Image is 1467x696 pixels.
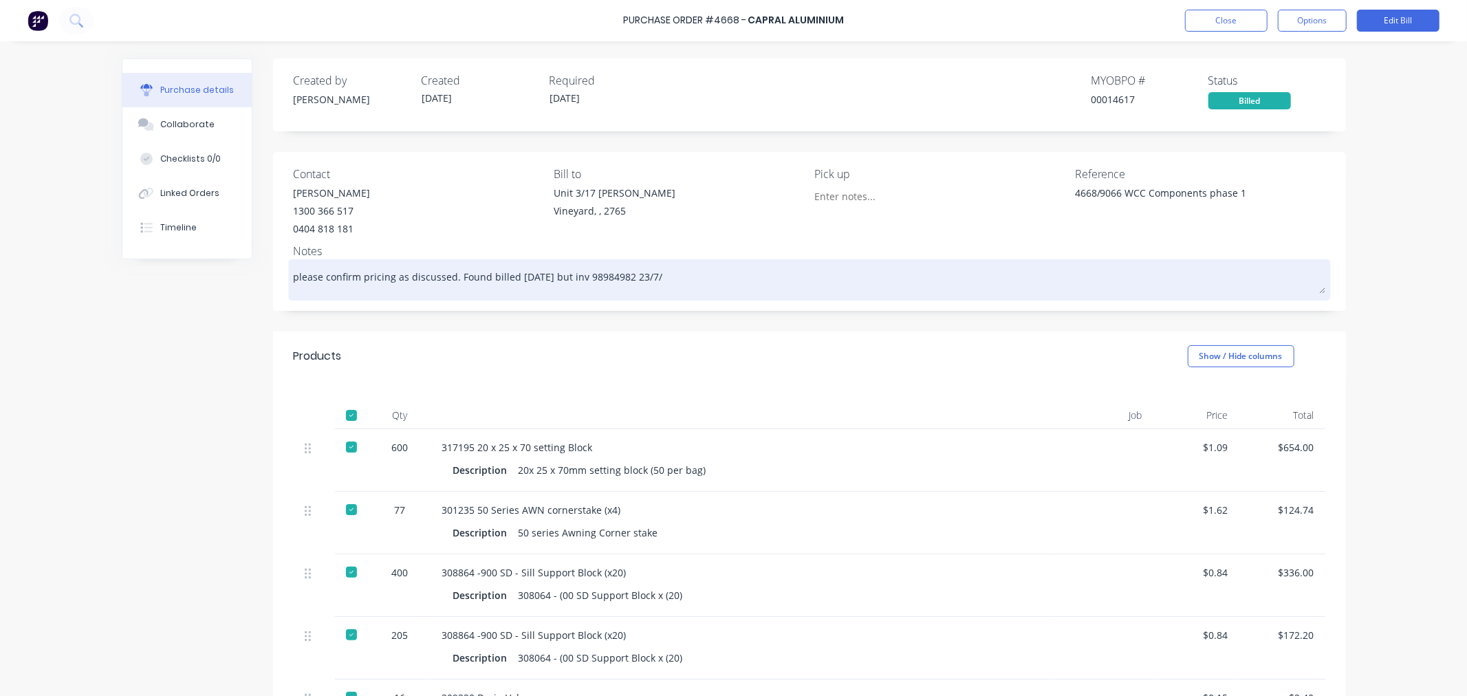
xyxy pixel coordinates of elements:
[442,628,1039,642] div: 308864 -900 SD - Sill Support Block (x20)
[294,186,371,200] div: [PERSON_NAME]
[1239,402,1325,429] div: Total
[122,176,252,210] button: Linked Orders
[160,221,197,234] div: Timeline
[369,402,431,429] div: Qty
[1250,503,1314,517] div: $124.74
[453,523,519,543] div: Description
[1050,402,1153,429] div: Job
[519,585,683,605] div: 308064 - (00 SD Support Block x (20)
[122,107,252,142] button: Collaborate
[442,565,1039,580] div: 308864 -900 SD - Sill Support Block (x20)
[380,628,420,642] div: 205
[380,503,420,517] div: 77
[1164,440,1228,455] div: $1.09
[294,204,371,218] div: 1300 366 517
[1185,10,1268,32] button: Close
[814,186,939,206] input: Enter notes...
[380,440,420,455] div: 600
[453,460,519,480] div: Description
[122,142,252,176] button: Checklists 0/0
[422,72,539,89] div: Created
[160,118,215,131] div: Collaborate
[554,204,675,218] div: Vineyard, , 2765
[294,72,411,89] div: Created by
[442,503,1039,517] div: 301235 50 Series AWN cornerstake (x4)
[623,14,746,28] div: Purchase Order #4668 -
[1164,503,1228,517] div: $1.62
[1357,10,1439,32] button: Edit Bill
[519,648,683,668] div: 308064 - (00 SD Support Block x (20)
[519,460,706,480] div: 20x 25 x 70mm setting block (50 per bag)
[453,585,519,605] div: Description
[814,166,1065,182] div: Pick up
[554,186,675,200] div: Unit 3/17 [PERSON_NAME]
[1278,10,1347,32] button: Options
[1153,402,1239,429] div: Price
[1164,628,1228,642] div: $0.84
[122,210,252,245] button: Timeline
[453,648,519,668] div: Description
[442,440,1039,455] div: 317195 20 x 25 x 70 setting Block
[122,73,252,107] button: Purchase details
[1208,72,1325,89] div: Status
[1188,345,1294,367] button: Show / Hide columns
[519,523,658,543] div: 50 series Awning Corner stake
[294,221,371,236] div: 0404 818 181
[1075,166,1325,182] div: Reference
[294,92,411,107] div: [PERSON_NAME]
[294,166,544,182] div: Contact
[294,263,1325,294] textarea: please confirm pricing as discussed. Found billed [DATE] but inv 98984982 23/7/
[160,84,234,96] div: Purchase details
[1164,565,1228,580] div: $0.84
[28,10,48,31] img: Factory
[1091,72,1208,89] div: MYOB PO #
[294,348,342,365] div: Products
[160,153,221,165] div: Checklists 0/0
[160,187,219,199] div: Linked Orders
[1250,440,1314,455] div: $654.00
[748,14,844,28] div: Capral Aluminium
[294,243,1325,259] div: Notes
[1091,92,1208,107] div: 00014617
[550,72,666,89] div: Required
[1208,92,1291,109] div: Billed
[1250,565,1314,580] div: $336.00
[380,565,420,580] div: 400
[1250,628,1314,642] div: $172.20
[1075,186,1247,217] textarea: 4668/9066 WCC Components phase 1
[554,166,804,182] div: Bill to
